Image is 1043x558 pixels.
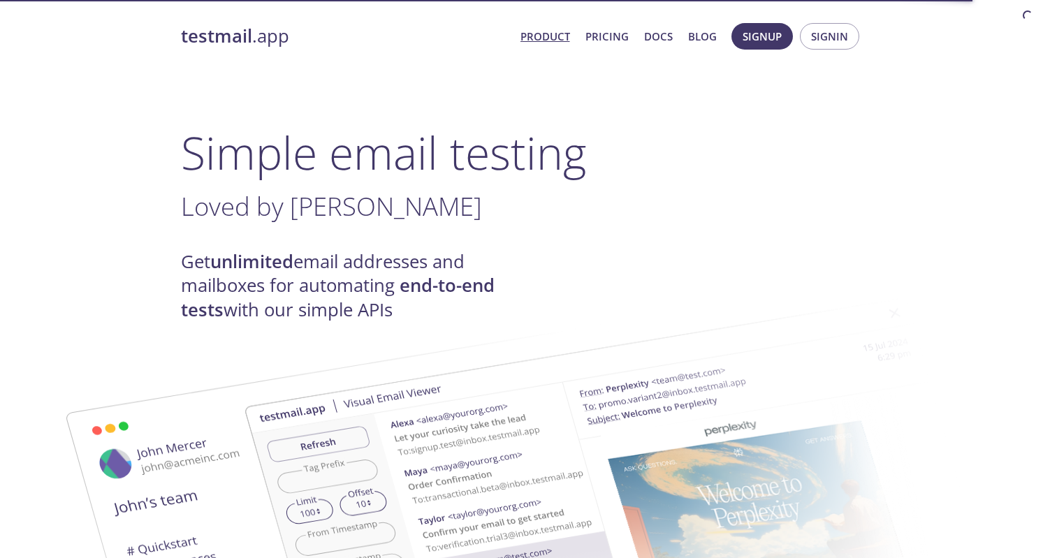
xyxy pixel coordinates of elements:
strong: testmail [181,24,252,48]
strong: unlimited [210,249,293,274]
button: Signup [731,23,793,50]
h1: Simple email testing [181,126,863,179]
a: Product [520,27,570,45]
a: Blog [688,27,717,45]
button: Signin [800,23,859,50]
a: testmail.app [181,24,509,48]
span: Loved by [PERSON_NAME] [181,189,482,223]
span: Signup [743,27,782,45]
strong: end-to-end tests [181,273,495,321]
h4: Get email addresses and mailboxes for automating with our simple APIs [181,250,522,322]
a: Docs [644,27,673,45]
span: Signin [811,27,848,45]
a: Pricing [585,27,629,45]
